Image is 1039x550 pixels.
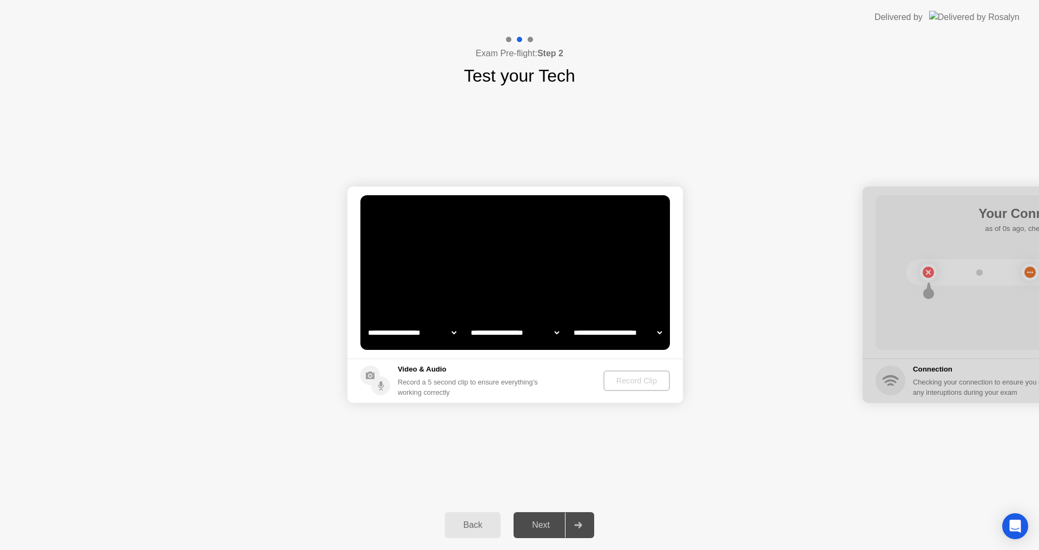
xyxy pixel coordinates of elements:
[445,512,501,538] button: Back
[874,11,923,24] div: Delivered by
[1002,513,1028,539] div: Open Intercom Messenger
[464,63,575,89] h1: Test your Tech
[517,520,565,530] div: Next
[537,49,563,58] b: Step 2
[608,376,666,385] div: Record Clip
[398,377,542,397] div: Record a 5 second clip to ensure everything’s working correctly
[929,11,1020,23] img: Delivered by Rosalyn
[514,512,594,538] button: Next
[366,322,458,343] select: Available cameras
[571,322,664,343] select: Available microphones
[448,520,497,530] div: Back
[398,364,542,375] h5: Video & Audio
[469,322,561,343] select: Available speakers
[603,370,670,391] button: Record Clip
[476,47,563,60] h4: Exam Pre-flight:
